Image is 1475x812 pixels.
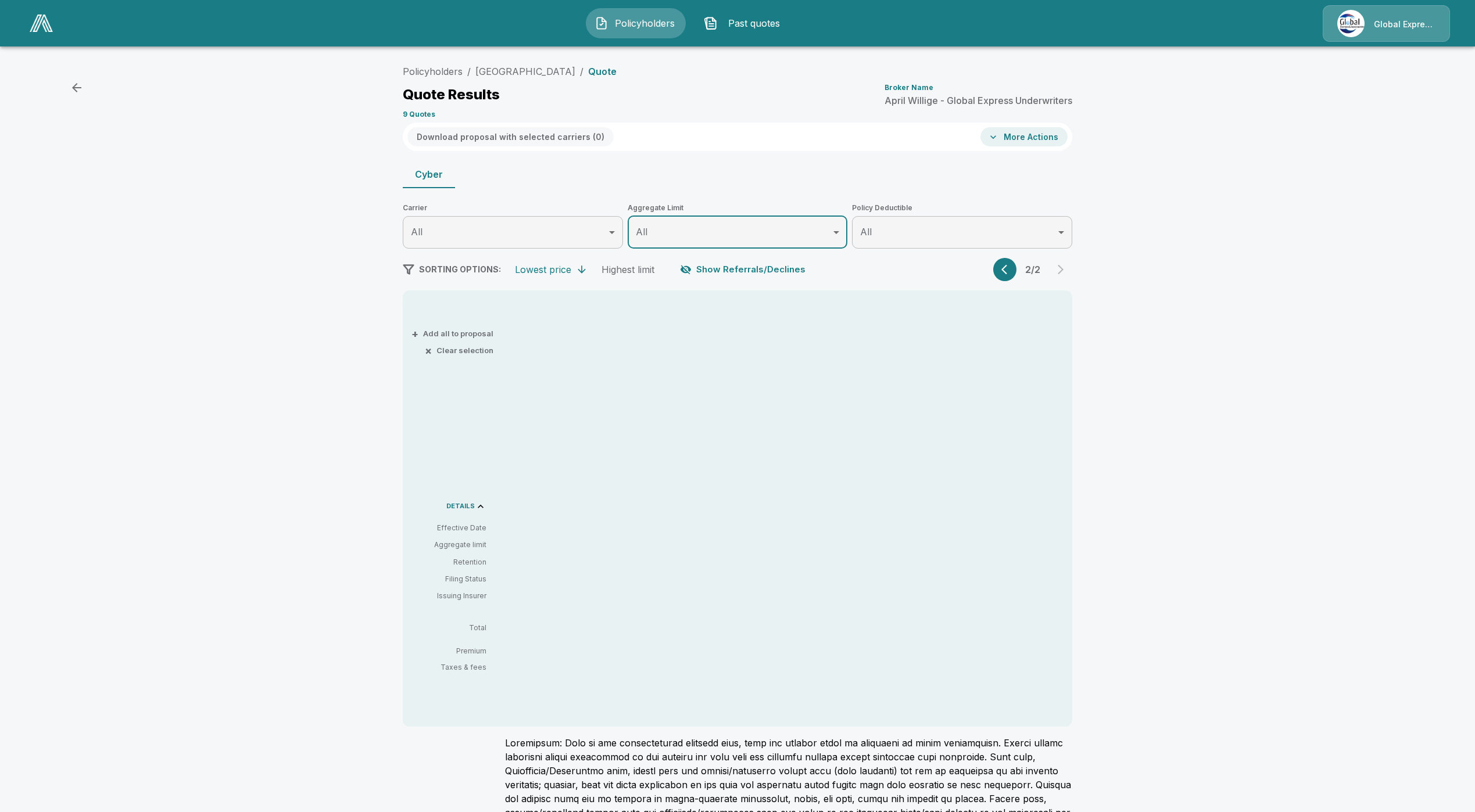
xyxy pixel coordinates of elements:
[419,264,501,274] span: SORTING OPTIONS:
[412,523,486,533] p: Effective Date
[628,202,848,214] span: Aggregate Limit
[885,96,1072,105] p: April Willige - Global Express Underwriters
[403,160,455,188] button: Cyber
[602,264,654,275] div: Highest limit
[980,127,1068,146] button: More Actions
[403,202,623,214] span: Carrier
[695,8,795,38] button: Past quotes IconPast quotes
[403,88,500,102] p: Quote Results
[412,540,486,550] p: Aggregate limit
[636,226,647,238] span: All
[852,202,1072,214] span: Policy Deductible
[588,67,617,76] p: Quote
[412,574,486,584] p: Filing Status
[412,624,496,631] p: Total
[403,66,463,77] a: Policyholders
[678,258,810,281] button: Show Referrals/Declines
[412,664,496,671] p: Taxes & fees
[411,226,423,238] span: All
[722,16,786,30] span: Past quotes
[613,16,677,30] span: Policyholders
[467,64,471,78] li: /
[427,347,493,354] button: ×Clear selection
[595,16,608,30] img: Policyholders Icon
[30,15,53,32] img: AA Logo
[586,8,686,38] button: Policyholders IconPolicyholders
[860,226,872,238] span: All
[1337,10,1365,37] img: Agency Icon
[412,648,496,655] p: Premium
[403,64,617,78] nav: breadcrumb
[515,264,571,275] div: Lowest price
[704,16,718,30] img: Past quotes Icon
[411,330,418,337] span: +
[414,330,493,337] button: +Add all to proposal
[425,347,432,354] span: ×
[1021,265,1044,274] p: 2 / 2
[475,66,575,77] a: [GEOGRAPHIC_DATA]
[1374,19,1435,30] p: Global Express Underwriters
[446,503,475,509] p: DETAILS
[412,591,486,601] p: Issuing Insurer
[885,84,933,91] p: Broker Name
[407,127,614,146] button: Download proposal with selected carriers (0)
[580,64,583,78] li: /
[412,557,486,567] p: Retention
[403,111,435,118] p: 9 Quotes
[1323,5,1450,42] a: Agency IconGlobal Express Underwriters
